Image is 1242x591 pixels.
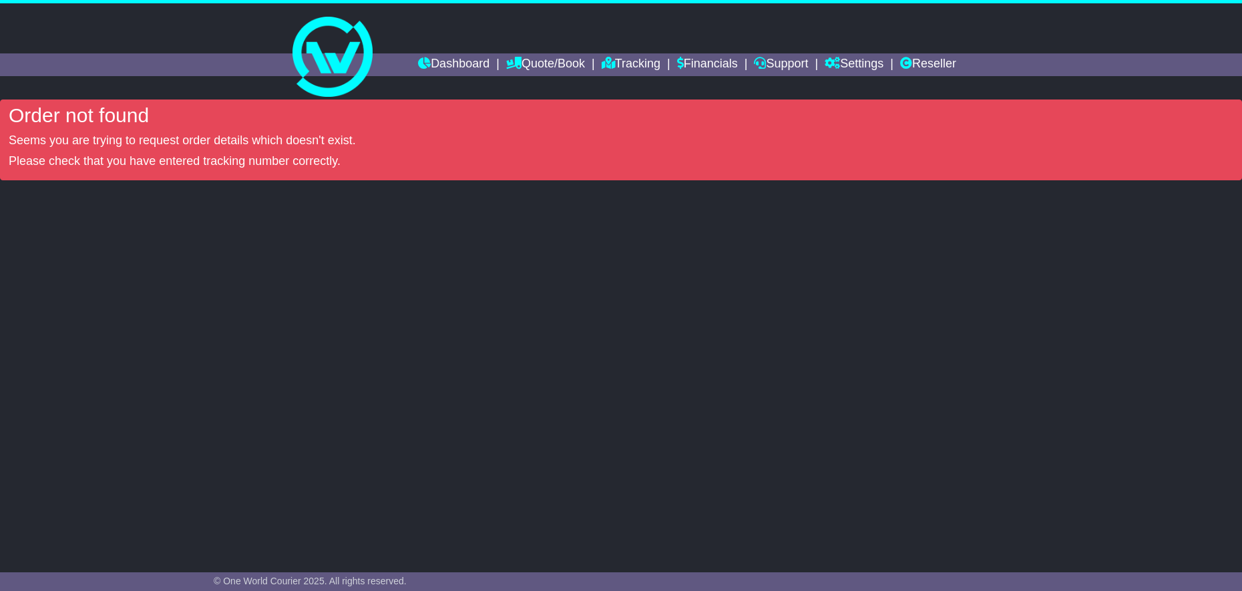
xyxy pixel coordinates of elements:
[9,134,1233,148] p: Seems you are trying to request order details which doesn't exist.
[418,53,489,76] a: Dashboard
[602,53,660,76] a: Tracking
[214,576,407,586] span: © One World Courier 2025. All rights reserved.
[9,104,1233,126] h4: Order not found
[900,53,956,76] a: Reseller
[677,53,738,76] a: Financials
[506,53,585,76] a: Quote/Book
[754,53,808,76] a: Support
[9,154,1233,169] p: Please check that you have entered tracking number correctly.
[825,53,883,76] a: Settings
